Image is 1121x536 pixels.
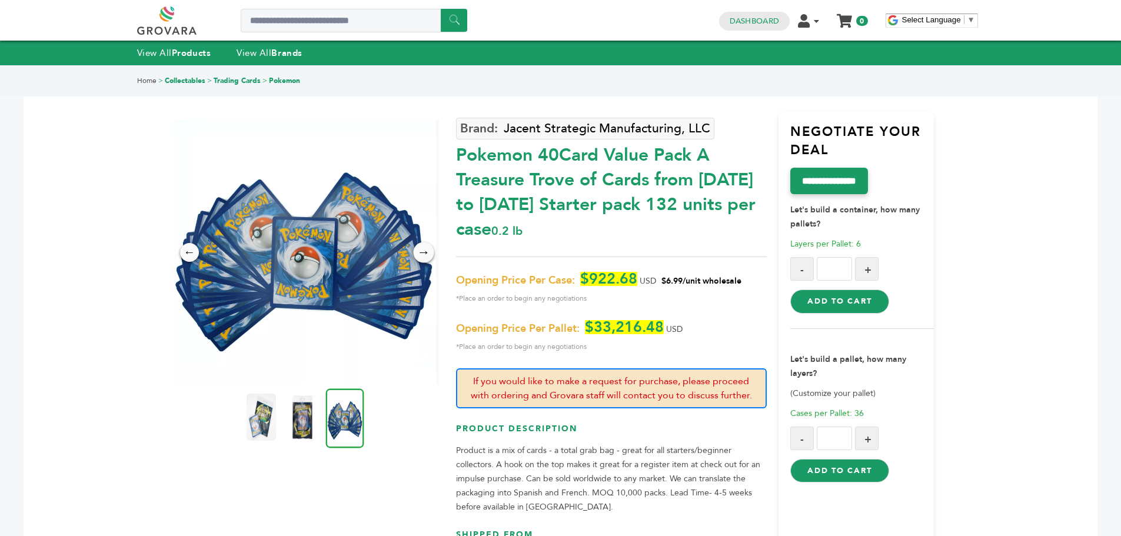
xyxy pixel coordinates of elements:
[902,15,961,24] span: Select Language
[580,272,637,286] span: $922.68
[790,204,920,229] strong: Let's build a container, how many pallets?
[214,76,261,85] a: Trading Cards
[269,76,300,85] a: Pokemon
[640,275,656,287] span: USD
[288,394,317,441] img: Pokemon 40-Card Value Pack – A Treasure Trove of Cards from 1996 to 2024 - Starter pack! 132 unit...
[262,76,267,85] span: >
[165,76,205,85] a: Collectables
[158,76,163,85] span: >
[790,123,934,168] h3: Negotiate Your Deal
[790,238,861,249] span: Layers per Pallet: 6
[237,47,302,59] a: View AllBrands
[456,423,767,444] h3: Product Description
[661,275,741,287] span: $6.99/unit wholesale
[856,16,867,26] span: 0
[207,76,212,85] span: >
[456,339,767,354] span: *Place an order to begin any negotiations
[325,388,364,448] img: Pokemon 40-Card Value Pack – A Treasure Trove of Cards from 1996 to 2024 - Starter pack! 132 unit...
[902,15,975,24] a: Select Language​
[967,15,975,24] span: ▼
[456,444,767,514] p: Product is a mix of cards - a total grab bag - great for all starters/beginner collectors. A hook...
[790,354,906,379] strong: Let's build a pallet, how many layers?
[790,408,864,419] span: Cases per Pallet: 36
[241,9,467,32] input: Search a product or brand...
[456,274,575,288] span: Opening Price Per Case:
[790,387,934,401] p: (Customize your pallet)
[456,368,767,408] p: If you would like to make a request for purchase, please proceed with ordering and Grovara staff ...
[790,427,814,450] button: -
[456,118,714,139] a: Jacent Strategic Manufacturing, LLC
[247,394,276,441] img: Pokemon 40-Card Value Pack – A Treasure Trove of Cards from 1996 to 2024 - Starter pack! 132 unit...
[137,47,211,59] a: View AllProducts
[730,16,779,26] a: Dashboard
[855,257,879,281] button: +
[790,459,889,482] button: Add to Cart
[585,320,664,334] span: $33,216.48
[666,324,683,335] span: USD
[137,76,157,85] a: Home
[790,289,889,313] button: Add to Cart
[837,11,851,23] a: My Cart
[491,223,523,239] span: 0.2 lb
[180,243,199,262] div: ←
[172,47,211,59] strong: Products
[790,257,814,281] button: -
[456,291,767,305] span: *Place an order to begin any negotiations
[456,137,767,242] div: Pokemon 40Card Value Pack A Treasure Trove of Cards from [DATE] to [DATE] Starter pack 132 units ...
[456,322,580,336] span: Opening Price Per Pallet:
[855,427,879,450] button: +
[413,242,434,262] div: →
[271,47,302,59] strong: Brands
[171,120,436,385] img: Pokemon 40-Card Value Pack – A Treasure Trove of Cards from 1996 to 2024 - Starter pack! 132 unit...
